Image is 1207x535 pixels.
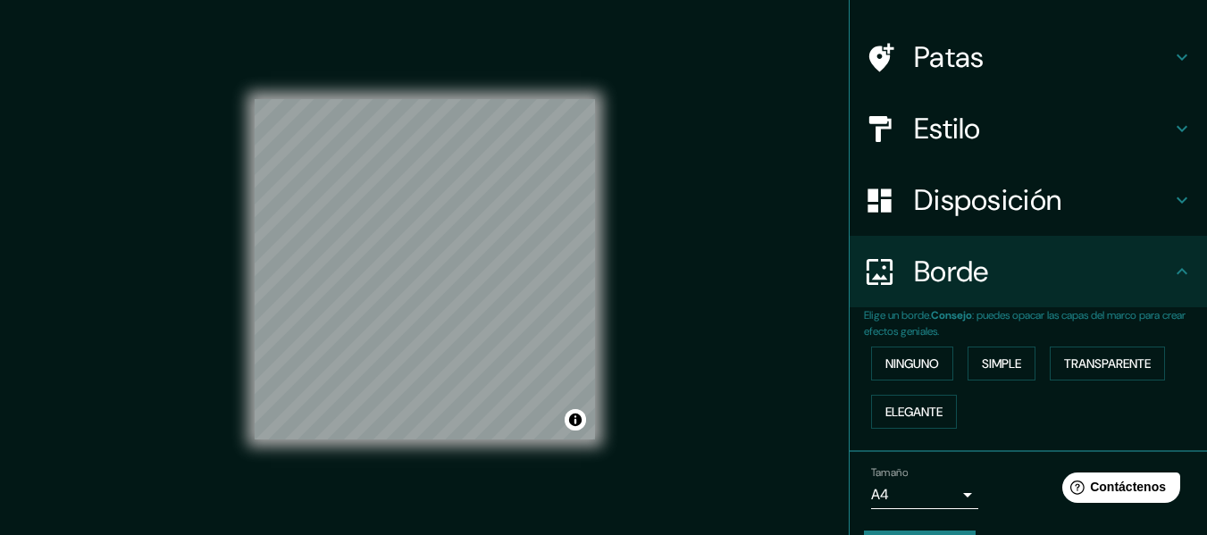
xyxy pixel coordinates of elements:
[982,355,1021,372] font: Simple
[968,347,1035,380] button: Simple
[565,409,586,431] button: Activar o desactivar atribución
[871,347,953,380] button: Ninguno
[914,181,1061,219] font: Disposición
[914,110,981,147] font: Estilo
[871,395,957,429] button: Elegante
[871,481,978,509] div: A4
[850,164,1207,236] div: Disposición
[850,93,1207,164] div: Estilo
[255,99,595,439] canvas: Mapa
[850,236,1207,307] div: Borde
[1064,355,1151,372] font: Transparente
[864,308,1186,339] font: : puedes opacar las capas del marco para crear efectos geniales.
[850,21,1207,93] div: Patas
[871,465,908,480] font: Tamaño
[914,38,985,76] font: Patas
[885,404,943,420] font: Elegante
[931,308,972,322] font: Consejo
[864,308,931,322] font: Elige un borde.
[871,485,889,504] font: A4
[1048,465,1187,515] iframe: Lanzador de widgets de ayuda
[914,253,989,290] font: Borde
[885,355,939,372] font: Ninguno
[1050,347,1165,380] button: Transparente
